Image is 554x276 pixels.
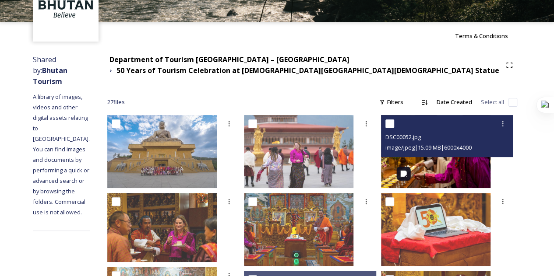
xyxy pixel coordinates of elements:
[375,94,408,111] div: Filters
[381,193,490,266] img: DSC00708.jpg
[109,55,349,64] strong: Department of Tourism [GEOGRAPHIC_DATA] – [GEOGRAPHIC_DATA]
[455,31,521,41] a: Terms & Conditions
[107,115,217,188] img: DSC00731.jpg
[116,66,499,75] strong: 50 Years of Tourism Celebration at [DEMOGRAPHIC_DATA][GEOGRAPHIC_DATA][DEMOGRAPHIC_DATA] Statue
[33,66,67,86] strong: Bhutan Tourism
[385,133,421,141] span: DSC00052.jpg
[481,98,504,106] span: Select all
[107,98,125,106] span: 27 file s
[107,193,217,262] img: DSC00584.jpg
[33,93,91,216] span: A library of images, videos and other digital assets relating to [GEOGRAPHIC_DATA]. You can find ...
[244,193,353,266] img: DSC00206.jpg
[385,143,472,151] span: image/jpeg | 15.09 MB | 6000 x 4000
[33,55,67,86] span: Shared by:
[455,32,508,40] span: Terms & Conditions
[244,115,353,188] img: DSC00787.jpg
[432,94,476,111] div: Date Created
